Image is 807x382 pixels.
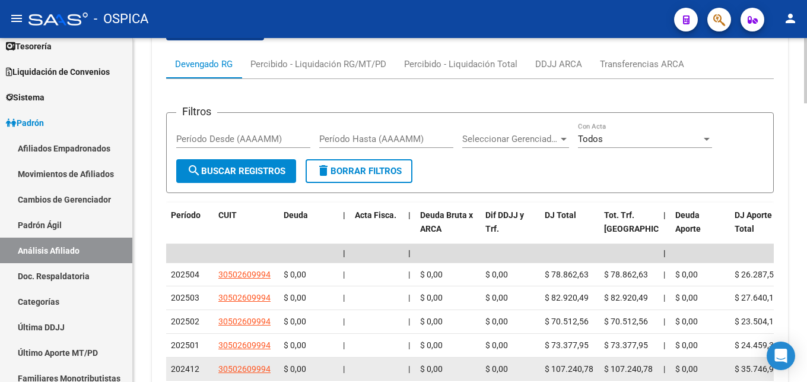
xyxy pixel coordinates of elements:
span: $ 27.640,16 [735,293,779,302]
span: $ 0,00 [284,317,306,326]
span: $ 0,00 [675,270,698,279]
span: | [663,317,665,326]
span: $ 78.862,63 [545,270,589,279]
span: $ 0,00 [485,317,508,326]
span: $ 24.459,32 [735,340,779,350]
datatable-header-cell: Tot. Trf. Bruto [599,203,659,255]
span: $ 0,00 [284,364,306,374]
span: | [343,293,345,302]
span: 202501 [171,340,199,350]
span: | [343,210,345,220]
span: $ 73.377,95 [604,340,648,350]
button: Buscar Registros [176,159,296,183]
span: $ 70.512,56 [604,317,648,326]
datatable-header-cell: Período [166,203,214,255]
span: | [663,364,665,374]
datatable-header-cell: Deuda [279,203,338,255]
span: $ 0,00 [420,293,443,302]
span: $ 0,00 [675,340,698,350]
span: Borrar Filtros [316,166,402,176]
span: 202412 [171,364,199,374]
span: $ 35.746,93 [735,364,779,374]
span: DJ Total [545,210,576,220]
h3: Filtros [176,103,217,120]
span: Tot. Trf. [GEOGRAPHIC_DATA] [604,210,685,233]
span: Liquidación de Convenios [6,65,110,78]
span: $ 0,00 [485,270,508,279]
span: | [663,270,665,279]
span: $ 23.504,19 [735,317,779,326]
span: | [343,317,345,326]
datatable-header-cell: | [338,203,350,255]
span: | [408,210,411,220]
span: $ 82.920,49 [545,293,589,302]
span: 30502609994 [218,364,271,374]
span: Padrón [6,116,44,130]
div: Percibido - Liquidación RG/MT/PD [250,58,386,71]
span: DJ Aporte Total [735,210,772,233]
span: | [663,293,665,302]
span: $ 0,00 [675,364,698,374]
span: | [408,364,410,374]
span: Deuda Bruta x ARCA [420,210,473,233]
span: $ 82.920,49 [604,293,648,302]
span: Deuda Aporte [675,210,701,233]
span: $ 70.512,56 [545,317,589,326]
span: | [343,364,345,374]
mat-icon: menu [9,11,24,26]
span: $ 0,00 [420,317,443,326]
span: 30502609994 [218,293,271,302]
div: Transferencias ARCA [600,58,684,71]
datatable-header-cell: | [659,203,671,255]
span: | [408,270,410,279]
span: CUIT [218,210,237,220]
span: 202504 [171,270,199,279]
mat-icon: search [187,163,201,178]
span: 30502609994 [218,270,271,279]
span: $ 0,00 [420,270,443,279]
span: Sistema [6,91,45,104]
span: $ 0,00 [485,340,508,350]
datatable-header-cell: Acta Fisca. [350,203,403,255]
span: | [408,340,410,350]
div: DDJJ ARCA [535,58,582,71]
span: | [663,248,666,258]
span: $ 73.377,95 [545,340,589,350]
span: Buscar Registros [187,166,285,176]
span: - OSPICA [94,6,148,32]
span: Dif DDJJ y Trf. [485,210,524,233]
span: 202502 [171,317,199,326]
span: 30502609994 [218,340,271,350]
span: $ 0,00 [284,340,306,350]
span: | [343,340,345,350]
span: | [663,340,665,350]
span: $ 0,00 [284,270,306,279]
span: $ 107.240,78 [545,364,593,374]
span: | [663,210,666,220]
span: Acta Fisca. [355,210,396,220]
span: | [408,317,410,326]
span: Seleccionar Gerenciador [462,134,558,144]
span: | [343,248,345,258]
div: Open Intercom Messenger [767,342,795,370]
datatable-header-cell: CUIT [214,203,279,255]
span: Tesorería [6,40,52,53]
span: Deuda [284,210,308,220]
span: $ 0,00 [284,293,306,302]
span: Período [171,210,201,220]
datatable-header-cell: Deuda Aporte [671,203,730,255]
datatable-header-cell: DJ Aporte Total [730,203,789,255]
span: $ 0,00 [675,317,698,326]
datatable-header-cell: | [403,203,415,255]
datatable-header-cell: Dif DDJJ y Trf. [481,203,540,255]
span: $ 0,00 [485,293,508,302]
datatable-header-cell: DJ Total [540,203,599,255]
span: $ 0,00 [485,364,508,374]
span: $ 78.862,63 [604,270,648,279]
datatable-header-cell: Deuda Bruta x ARCA [415,203,481,255]
span: | [408,293,410,302]
div: Devengado RG [175,58,233,71]
span: | [408,248,411,258]
span: | [343,270,345,279]
span: $ 0,00 [420,364,443,374]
